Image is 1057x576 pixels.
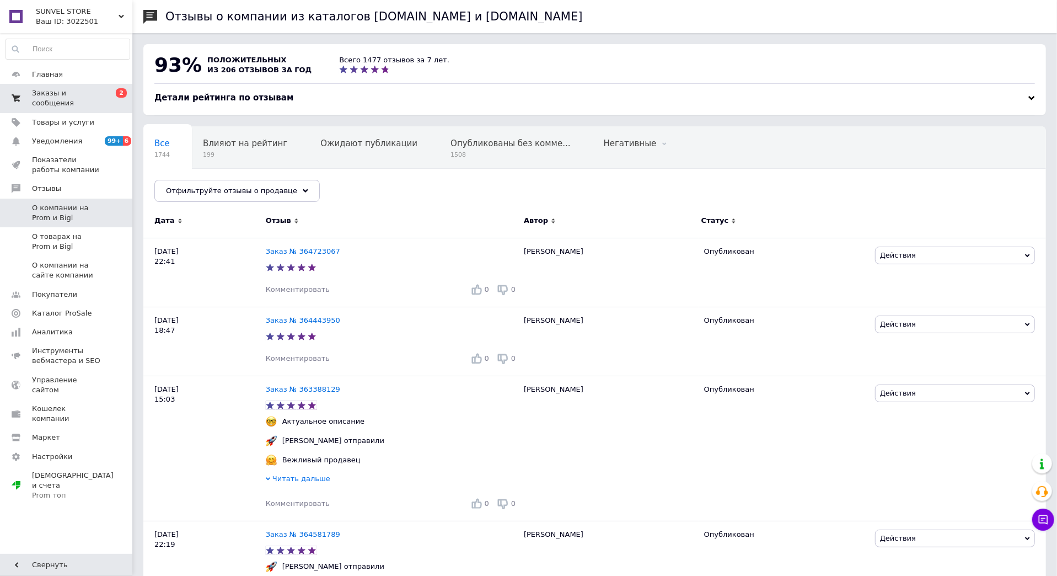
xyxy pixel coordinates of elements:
span: Все [154,138,170,148]
span: Маркет [32,433,60,442]
div: Комментировать [266,354,330,364]
div: [PERSON_NAME] [518,376,699,521]
span: Дата [154,216,175,226]
span: Кошелек компании [32,404,102,424]
div: Prom топ [32,490,114,500]
img: :nerd_face: [266,416,277,427]
span: Действия [880,389,916,397]
span: Показатели работы компании [32,155,102,175]
span: 0 [485,354,489,362]
img: :rocket: [266,561,277,572]
span: 1744 [154,151,170,159]
span: 0 [511,354,516,362]
span: Читать дальше [272,474,330,483]
span: Комментировать [266,499,330,508]
div: Вежливый продавец [280,455,363,465]
div: Опубликован [704,385,867,394]
div: Опубликованы без комментария [439,127,592,169]
div: [PERSON_NAME] отправили [280,562,387,572]
div: Комментировать [266,285,330,295]
span: Автор [524,216,548,226]
div: [PERSON_NAME] [518,238,699,307]
span: положительных [207,56,286,64]
span: 6 [123,136,132,146]
img: :hugging_face: [266,455,277,466]
div: Комментировать [266,499,330,509]
a: Заказ № 364443950 [266,316,340,324]
div: Опубликован [704,530,867,540]
span: 0 [511,499,516,508]
span: 0 [485,285,489,294]
span: 93% [154,54,202,76]
h1: Отзывы о компании из каталогов [DOMAIN_NAME] и [DOMAIN_NAME] [165,10,583,23]
div: [PERSON_NAME] отправили [280,436,387,446]
span: 2 [116,88,127,98]
div: [PERSON_NAME] [518,307,699,376]
span: Влияют на рейтинг, Нег... [154,180,267,190]
span: 0 [485,499,489,508]
div: Опубликован [704,247,867,257]
span: Управление сайтом [32,375,102,395]
span: Статус [701,216,729,226]
span: О компании на сайте компании [32,260,102,280]
button: Чат с покупателем [1032,509,1054,531]
span: Каталог ProSale [32,308,92,318]
div: Влияют на рейтинг, Негативные [143,169,289,211]
span: Детали рейтинга по отзывам [154,93,293,103]
span: Настройки [32,452,72,462]
span: Инструменты вебмастера и SEO [32,346,102,366]
span: Уведомления [32,136,82,146]
span: Заказы и сообщения [32,88,102,108]
span: 99+ [105,136,123,146]
a: Заказ № 364723067 [266,247,340,255]
div: Опубликован [704,316,867,326]
span: Товары и услуги [32,118,94,127]
span: Действия [880,320,916,328]
span: Влияют на рейтинг [203,138,287,148]
span: Комментировать [266,354,330,362]
div: [DATE] 22:41 [143,238,266,307]
div: [DATE] 15:03 [143,376,266,521]
span: SUNVEL STORE [36,7,119,17]
span: Действия [880,251,916,259]
a: Заказ № 364581789 [266,530,340,538]
span: Отфильтруйте отзывы о продавце [166,186,297,195]
span: О компании на Prom и Bigl [32,203,102,223]
input: Поиск [6,39,130,59]
span: Действия [880,534,916,542]
span: 199 [203,151,287,159]
span: Ожидают публикации [320,138,417,148]
span: Аналитика [32,327,73,337]
span: [DEMOGRAPHIC_DATA] и счета [32,471,114,501]
span: Отзыв [266,216,291,226]
span: Опубликованы без комме... [450,138,570,148]
div: Всего 1477 отзывов за 7 лет. [339,55,449,65]
span: Отзывы [32,184,61,194]
span: Покупатели [32,290,77,300]
div: Детали рейтинга по отзывам [154,92,1035,104]
div: [DATE] 18:47 [143,307,266,376]
span: 1508 [450,151,570,159]
div: Ваш ID: 3022501 [36,17,132,26]
span: Комментировать [266,285,330,294]
span: из 206 отзывов за год [207,66,312,74]
div: Читать дальше [266,474,518,487]
img: :rocket: [266,435,277,446]
div: Актуальное описание [280,417,368,426]
span: Негативные [604,138,657,148]
span: Главная [32,70,63,79]
span: О товарах на Prom и Bigl [32,232,102,252]
a: Заказ № 363388129 [266,385,340,393]
span: 0 [511,285,516,294]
